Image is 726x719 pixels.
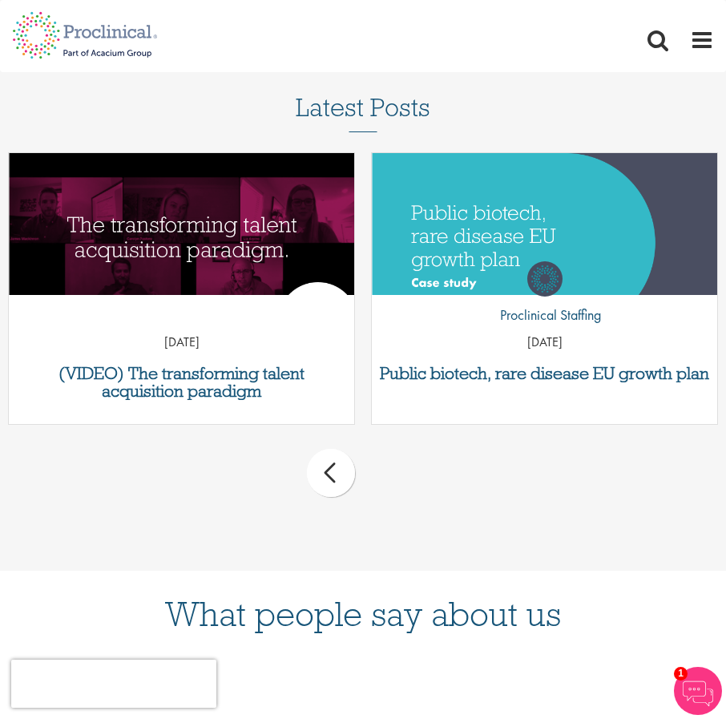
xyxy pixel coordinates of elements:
[9,153,354,333] img: Proclinical host LEAP TA Life Sciences panel discussion about the transforming talent acquisition...
[17,365,346,400] a: (VIDEO) The transforming talent acquisition paradigm
[307,449,355,497] div: prev
[380,365,709,382] a: Public biotech, rare disease EU growth plan
[9,153,354,295] a: Link to a post
[674,667,722,715] img: Chatbot
[372,333,717,352] p: [DATE]
[11,660,216,708] iframe: reCAPTCHA
[9,333,354,352] p: [DATE]
[527,261,563,297] img: Proclinical Staffing
[372,153,717,333] img: Public biotech, rare disease EU growth plan thumbnail
[488,261,601,333] a: Proclinical Staffing Proclinical Staffing
[296,94,430,132] h3: Latest Posts
[372,153,717,295] a: Link to a post
[488,305,601,325] p: Proclinical Staffing
[674,667,688,681] span: 1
